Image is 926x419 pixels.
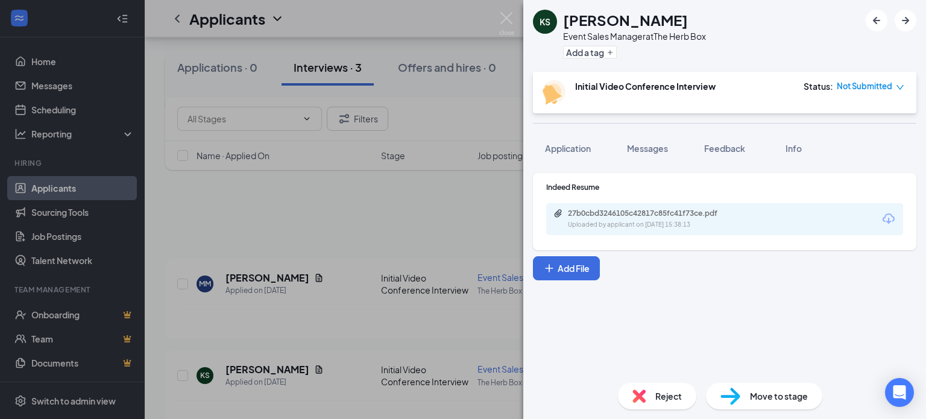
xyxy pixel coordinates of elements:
span: Info [786,143,802,154]
span: Application [545,143,591,154]
button: ArrowRight [895,10,916,31]
div: Status : [804,80,833,92]
svg: Plus [543,262,555,274]
div: Open Intercom Messenger [885,378,914,407]
a: Paperclip27b0cbd3246105c42817c85fc41f73ce.pdfUploaded by applicant on [DATE] 15:38:13 [553,209,749,230]
button: PlusAdd a tag [563,46,617,58]
button: ArrowLeftNew [866,10,887,31]
span: Messages [627,143,668,154]
div: Indeed Resume [546,182,903,192]
svg: Paperclip [553,209,563,218]
span: Move to stage [750,389,808,403]
div: 27b0cbd3246105c42817c85fc41f73ce.pdf [568,209,737,218]
span: Reject [655,389,682,403]
b: Initial Video Conference Interview [575,81,716,92]
svg: Download [881,212,896,226]
svg: Plus [606,49,614,56]
svg: ArrowRight [898,13,913,28]
div: KS [540,16,550,28]
span: down [896,83,904,92]
div: Uploaded by applicant on [DATE] 15:38:13 [568,220,749,230]
h1: [PERSON_NAME] [563,10,688,30]
span: Not Submitted [837,80,892,92]
button: Add FilePlus [533,256,600,280]
svg: ArrowLeftNew [869,13,884,28]
span: Feedback [704,143,745,154]
div: Event Sales Manager at The Herb Box [563,30,706,42]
